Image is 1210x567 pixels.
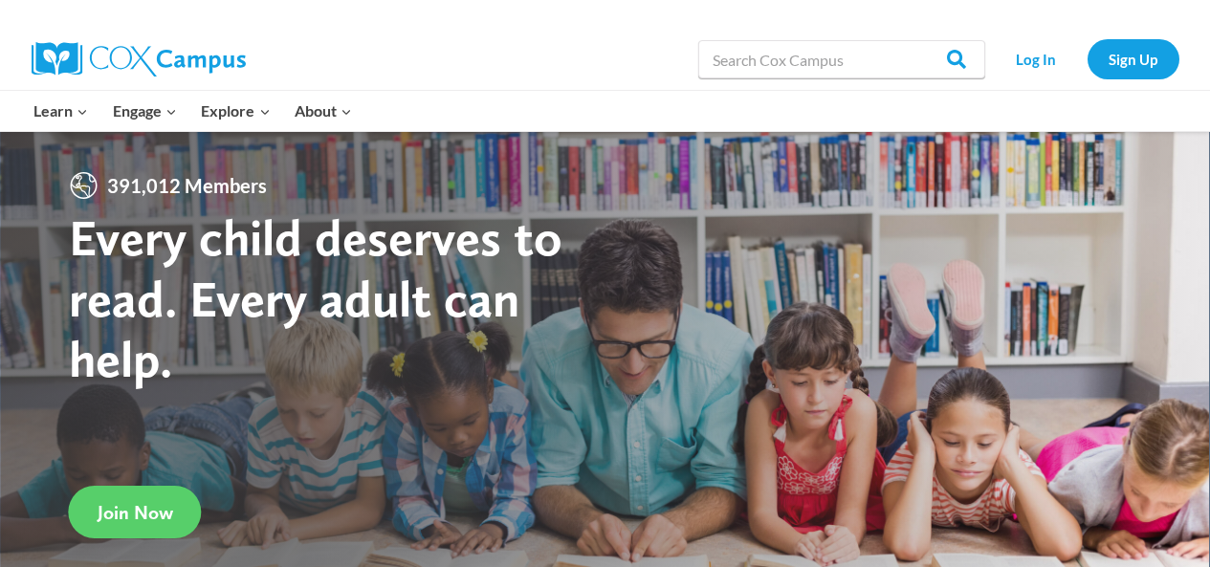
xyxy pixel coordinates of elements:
[295,98,352,123] span: About
[69,486,202,538] a: Join Now
[995,39,1179,78] nav: Secondary Navigation
[99,170,275,201] span: 391,012 Members
[33,98,88,123] span: Learn
[1088,39,1179,78] a: Sign Up
[22,91,364,131] nav: Primary Navigation
[995,39,1078,78] a: Log In
[113,98,177,123] span: Engage
[69,207,562,389] strong: Every child deserves to read. Every adult can help.
[98,501,173,524] span: Join Now
[201,98,270,123] span: Explore
[32,42,246,76] img: Cox Campus
[698,40,985,78] input: Search Cox Campus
